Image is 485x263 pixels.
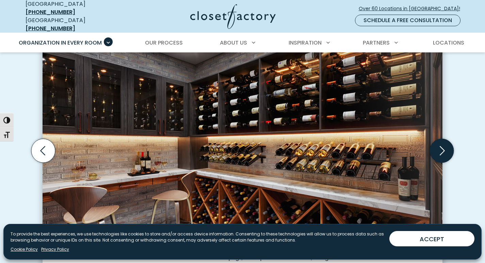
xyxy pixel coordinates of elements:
[41,246,69,252] a: Privacy Policy
[14,33,471,52] nav: Primary Menu
[11,231,384,243] p: To provide the best experiences, we use technologies like cookies to store and/or access device i...
[190,4,276,29] img: Closet Factory Logo
[11,246,38,252] a: Cookie Policy
[26,24,75,32] a: [PHONE_NUMBER]
[433,39,464,47] span: Locations
[289,39,322,47] span: Inspiration
[427,136,456,165] button: Next slide
[363,39,390,47] span: Partners
[43,40,442,249] img: Modern wine room with black shelving, exposed brick walls, under-cabinet lighting, and marble cou...
[26,8,75,16] a: [PHONE_NUMBER]
[359,5,466,12] span: Over 60 Locations in [GEOGRAPHIC_DATA]!
[355,15,460,26] a: Schedule a Free Consultation
[358,3,466,15] a: Over 60 Locations in [GEOGRAPHIC_DATA]!
[29,136,58,165] button: Previous slide
[19,39,102,47] span: Organization in Every Room
[389,231,474,246] button: ACCEPT
[145,39,183,47] span: Our Process
[26,16,124,33] div: [GEOGRAPHIC_DATA]
[220,39,247,47] span: About Us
